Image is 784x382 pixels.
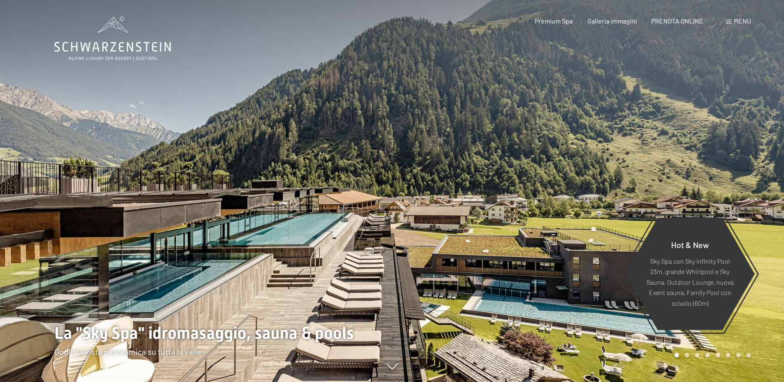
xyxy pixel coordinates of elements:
div: Carousel Page 8 [747,353,751,357]
div: Carousel Pagination [672,353,751,357]
div: Carousel Page 1 (Current Slide) [674,353,679,357]
a: Hot & New Sky Spa con Sky infinity Pool 23m, grande Whirlpool e Sky Sauna, Outdoor Lounge, nuova ... [625,217,755,330]
div: Carousel Page 5 [716,353,720,357]
a: Galleria immagini [587,17,637,25]
a: Premium Spa [535,17,573,25]
div: Carousel Page 7 [736,353,741,357]
div: Carousel Page 3 [695,353,700,357]
a: PRENOTA ONLINE [651,17,703,25]
span: Hot & New [671,239,709,249]
span: Menu [734,17,751,25]
div: Carousel Page 2 [685,353,689,357]
div: Carousel Page 4 [705,353,710,357]
div: Carousel Page 6 [726,353,730,357]
p: Sky Spa con Sky infinity Pool 23m, grande Whirlpool e Sky Sauna, Outdoor Lounge, nuova Event saun... [645,255,735,308]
